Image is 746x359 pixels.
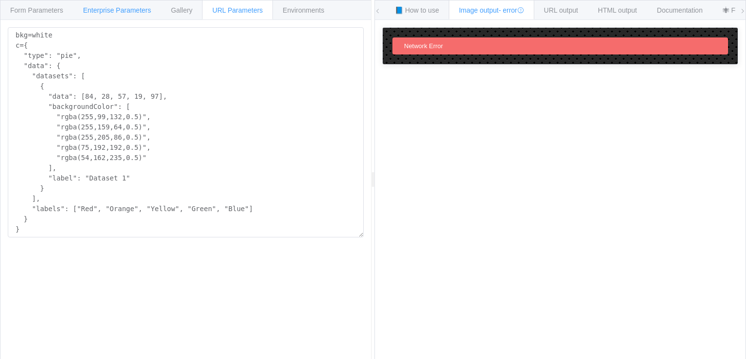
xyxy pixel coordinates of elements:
span: URL Parameters [212,6,263,14]
span: Documentation [657,6,703,14]
span: Enterprise Parameters [83,6,151,14]
span: URL output [544,6,578,14]
span: 📘 How to use [395,6,439,14]
span: Environments [283,6,324,14]
span: Form Parameters [10,6,63,14]
span: Network Error [404,42,443,50]
span: Gallery [171,6,192,14]
span: HTML output [598,6,637,14]
span: - error [499,6,524,14]
span: Image output [459,6,524,14]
